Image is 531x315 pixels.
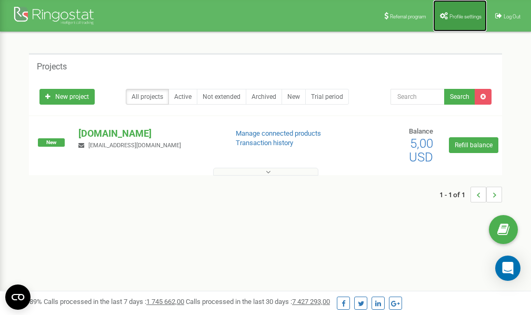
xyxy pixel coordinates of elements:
[409,127,433,135] span: Balance
[439,176,502,213] nav: ...
[390,14,426,19] span: Referral program
[236,129,321,137] a: Manage connected products
[504,14,520,19] span: Log Out
[88,142,181,149] span: [EMAIL_ADDRESS][DOMAIN_NAME]
[390,89,445,105] input: Search
[197,89,246,105] a: Not extended
[449,137,498,153] a: Refill balance
[38,138,65,147] span: New
[186,298,330,306] span: Calls processed in the last 30 days :
[444,89,475,105] button: Search
[5,284,31,310] button: Open CMP widget
[37,62,67,72] h5: Projects
[44,298,184,306] span: Calls processed in the last 7 days :
[292,298,330,306] u: 7 427 293,00
[78,127,218,140] p: [DOMAIN_NAME]
[495,256,520,281] div: Open Intercom Messenger
[168,89,197,105] a: Active
[146,298,184,306] u: 1 745 662,00
[236,139,293,147] a: Transaction history
[282,89,306,105] a: New
[126,89,169,105] a: All projects
[305,89,349,105] a: Trial period
[449,14,482,19] span: Profile settings
[246,89,282,105] a: Archived
[39,89,95,105] a: New project
[409,136,433,165] span: 5,00 USD
[439,187,470,202] span: 1 - 1 of 1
